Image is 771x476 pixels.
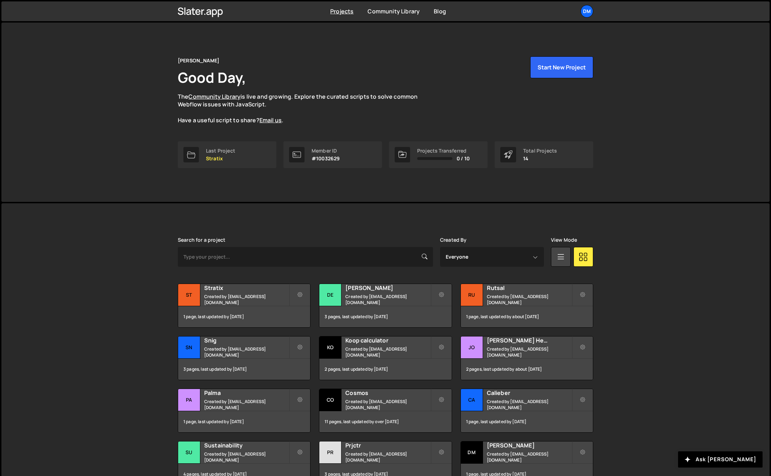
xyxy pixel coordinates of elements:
[259,116,282,124] a: Email us
[345,451,430,463] small: Created by [EMAIL_ADDRESS][DOMAIN_NAME]
[461,284,483,306] div: Ru
[178,284,311,328] a: St Stratix Created by [EMAIL_ADDRESS][DOMAIN_NAME] 1 page, last updated by [DATE]
[368,7,420,15] a: Community Library
[487,451,572,463] small: Created by [EMAIL_ADDRESS][DOMAIN_NAME]
[345,346,430,358] small: Created by [EMAIL_ADDRESS][DOMAIN_NAME]
[319,441,341,464] div: Pr
[319,306,451,327] div: 3 pages, last updated by [DATE]
[487,336,572,344] h2: [PERSON_NAME] Health
[178,68,246,87] h1: Good Day,
[434,7,446,15] a: Blog
[312,148,340,154] div: Member ID
[330,7,353,15] a: Projects
[487,293,572,305] small: Created by [EMAIL_ADDRESS][DOMAIN_NAME]
[178,336,200,359] div: Sn
[461,411,593,432] div: 1 page, last updated by [DATE]
[319,411,451,432] div: 11 pages, last updated by over [DATE]
[460,336,593,380] a: Jo [PERSON_NAME] Health Created by [EMAIL_ADDRESS][DOMAIN_NAME] 2 pages, last updated by about [D...
[530,56,593,78] button: Start New Project
[178,284,200,306] div: St
[319,336,341,359] div: Ko
[487,441,572,449] h2: [PERSON_NAME]
[345,398,430,410] small: Created by [EMAIL_ADDRESS][DOMAIN_NAME]
[178,441,200,464] div: Su
[178,306,310,327] div: 1 page, last updated by [DATE]
[204,398,289,410] small: Created by [EMAIL_ADDRESS][DOMAIN_NAME]
[345,293,430,305] small: Created by [EMAIL_ADDRESS][DOMAIN_NAME]
[206,156,235,161] p: Stratix
[457,156,470,161] span: 0 / 10
[461,359,593,380] div: 2 pages, last updated by about [DATE]
[204,293,289,305] small: Created by [EMAIL_ADDRESS][DOMAIN_NAME]
[523,148,557,154] div: Total Projects
[461,336,483,359] div: Jo
[188,93,240,100] a: Community Library
[319,389,341,411] div: Co
[312,156,340,161] p: #10032629
[461,441,483,464] div: Dm
[204,284,289,292] h2: Stratix
[487,346,572,358] small: Created by [EMAIL_ADDRESS][DOMAIN_NAME]
[345,389,430,397] h2: Cosmos
[345,284,430,292] h2: [PERSON_NAME]
[460,389,593,433] a: Ca Calieber Created by [EMAIL_ADDRESS][DOMAIN_NAME] 1 page, last updated by [DATE]
[178,141,276,168] a: Last Project Stratix
[487,389,572,397] h2: Calieber
[204,346,289,358] small: Created by [EMAIL_ADDRESS][DOMAIN_NAME]
[319,359,451,380] div: 2 pages, last updated by [DATE]
[204,441,289,449] h2: Sustainability
[460,284,593,328] a: Ru Rutsal Created by [EMAIL_ADDRESS][DOMAIN_NAME] 1 page, last updated by about [DATE]
[178,389,311,433] a: Pa Palma Created by [EMAIL_ADDRESS][DOMAIN_NAME] 1 page, last updated by [DATE]
[487,284,572,292] h2: Rutsal
[319,284,452,328] a: De [PERSON_NAME] Created by [EMAIL_ADDRESS][DOMAIN_NAME] 3 pages, last updated by [DATE]
[345,336,430,344] h2: Koop calculator
[417,148,470,154] div: Projects Transferred
[581,5,593,18] a: Dm
[178,389,200,411] div: Pa
[461,306,593,327] div: 1 page, last updated by about [DATE]
[487,398,572,410] small: Created by [EMAIL_ADDRESS][DOMAIN_NAME]
[178,247,433,267] input: Type your project...
[319,284,341,306] div: De
[345,441,430,449] h2: Prjctr
[178,411,310,432] div: 1 page, last updated by [DATE]
[178,336,311,380] a: Sn Snig Created by [EMAIL_ADDRESS][DOMAIN_NAME] 3 pages, last updated by [DATE]
[204,451,289,463] small: Created by [EMAIL_ADDRESS][DOMAIN_NAME]
[204,389,289,397] h2: Palma
[178,359,310,380] div: 3 pages, last updated by [DATE]
[319,389,452,433] a: Co Cosmos Created by [EMAIL_ADDRESS][DOMAIN_NAME] 11 pages, last updated by over [DATE]
[178,93,431,124] p: The is live and growing. Explore the curated scripts to solve common Webflow issues with JavaScri...
[178,56,219,65] div: [PERSON_NAME]
[204,336,289,344] h2: Snig
[461,389,483,411] div: Ca
[440,237,467,243] label: Created By
[319,336,452,380] a: Ko Koop calculator Created by [EMAIL_ADDRESS][DOMAIN_NAME] 2 pages, last updated by [DATE]
[678,451,763,468] button: Ask [PERSON_NAME]
[523,156,557,161] p: 14
[551,237,577,243] label: View Mode
[178,237,225,243] label: Search for a project
[206,148,235,154] div: Last Project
